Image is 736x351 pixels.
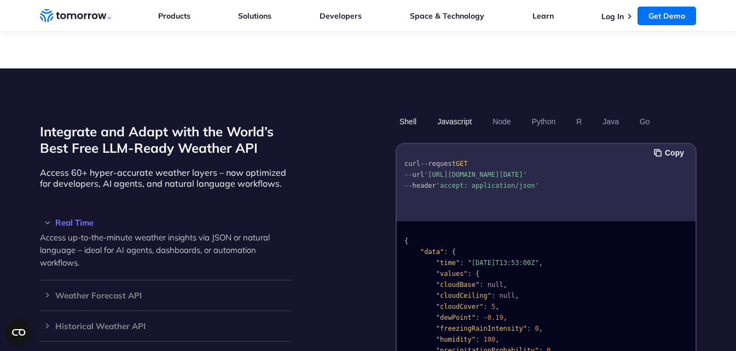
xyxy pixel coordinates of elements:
[40,8,111,24] a: Home link
[396,112,420,131] button: Shell
[320,11,362,21] a: Developers
[635,112,653,131] button: Go
[436,281,479,289] span: "cloudBase"
[436,259,459,267] span: "time"
[460,259,463,267] span: :
[444,248,448,256] span: :
[412,182,436,189] span: header
[40,218,292,227] h3: Real Time
[420,248,443,256] span: "data"
[5,319,32,346] button: Open CMP widget
[404,171,412,179] span: --
[436,336,475,343] span: "humidity"
[483,314,487,321] span: -
[476,270,479,278] span: {
[503,314,507,321] span: ,
[487,314,503,321] span: 0.19
[410,11,484,21] a: Space & Technology
[467,270,471,278] span: :
[158,11,190,21] a: Products
[238,11,271,21] a: Solutions
[489,112,514,131] button: Node
[424,171,527,179] span: '[URL][DOMAIN_NAME][DATE]'
[601,11,624,21] a: Log In
[535,325,538,332] span: 0
[528,112,559,131] button: Python
[483,336,495,343] span: 100
[476,336,479,343] span: :
[436,270,467,278] span: "values"
[479,281,483,289] span: :
[495,336,499,343] span: ,
[654,147,687,159] button: Copy
[491,303,495,310] span: 5
[420,160,427,168] span: --
[495,303,499,310] span: ,
[455,160,467,168] span: GET
[451,248,455,256] span: {
[428,160,456,168] span: request
[40,322,292,330] h3: Historical Weather API
[532,11,554,21] a: Learn
[412,171,424,179] span: url
[499,292,515,300] span: null
[599,112,623,131] button: Java
[538,325,542,332] span: ,
[487,281,503,289] span: null
[572,112,586,131] button: R
[40,123,292,156] h2: Integrate and Adapt with the World’s Best Free LLM-Ready Weather API
[476,314,479,321] span: :
[526,325,530,332] span: :
[491,292,495,300] span: :
[40,291,292,300] h3: Weather Forecast API
[40,231,292,269] p: Access up-to-the-minute weather insights via JSON or natural language – ideal for AI agents, dash...
[404,160,420,168] span: curl
[404,237,408,245] span: {
[467,259,538,267] span: "[DATE]T13:53:00Z"
[436,325,526,332] span: "freezingRainIntensity"
[515,292,519,300] span: ,
[638,7,696,25] a: Get Demo
[503,281,507,289] span: ,
[433,112,476,131] button: Javascript
[40,167,292,189] p: Access 60+ hyper-accurate weather layers – now optimized for developers, AI agents, and natural l...
[404,182,412,189] span: --
[483,303,487,310] span: :
[436,182,538,189] span: 'accept: application/json'
[436,303,483,310] span: "cloudCover"
[538,259,542,267] span: ,
[436,292,491,300] span: "cloudCeiling"
[436,314,475,321] span: "dewPoint"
